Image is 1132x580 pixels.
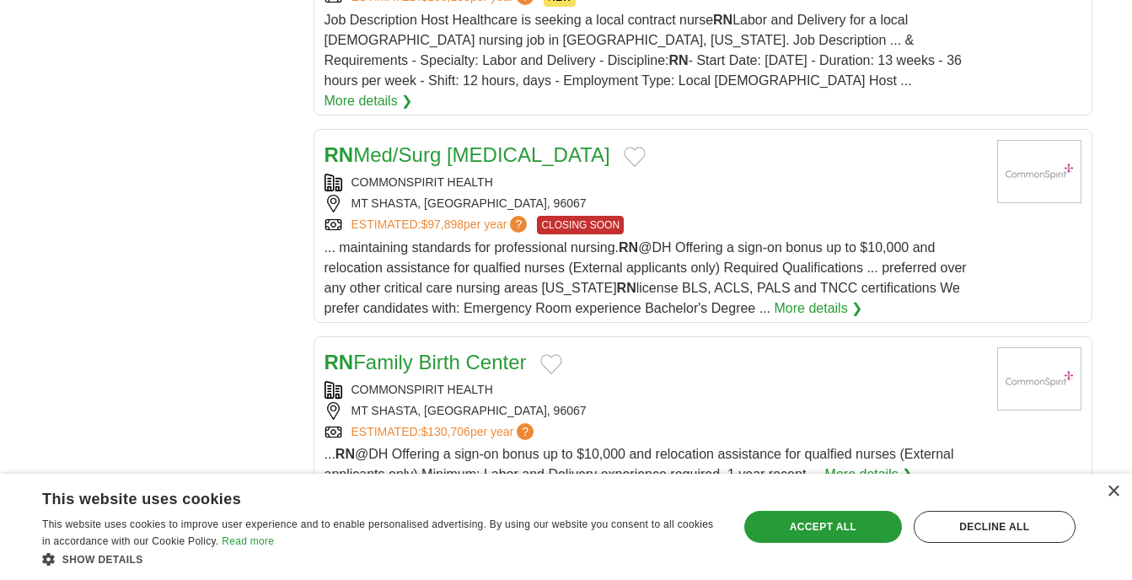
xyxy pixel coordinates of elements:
span: ... @DH Offering a sign-on bonus up to $10,000 and relocation assistance for qualfied nurses (Ext... [325,447,954,481]
a: RNFamily Birth Center [325,351,527,373]
strong: RN [617,281,636,295]
span: $97,898 [421,217,464,231]
button: Add to favorite jobs [624,147,646,167]
a: RNMed/Surg [MEDICAL_DATA] [325,143,610,166]
strong: RN [325,143,354,166]
strong: RN [325,351,354,373]
a: ESTIMATED:$130,706per year? [351,423,538,441]
div: Close [1107,486,1119,498]
a: More details ❯ [775,298,863,319]
div: MT SHASTA, [GEOGRAPHIC_DATA], 96067 [325,195,984,212]
span: ? [510,216,527,233]
span: Job Description Host Healthcare is seeking a local contract nurse Labor and Delivery for a local ... [325,13,962,88]
a: COMMONSPIRIT HEALTH [351,175,493,189]
span: ... maintaining standards for professional nursing. @DH Offering a sign-on bonus up to $10,000 an... [325,240,967,315]
a: COMMONSPIRIT HEALTH [351,383,493,396]
span: Show details [62,554,143,566]
span: This website uses cookies to improve user experience and to enable personalised advertising. By u... [42,518,713,547]
img: CommonSpirit Health logo [997,140,1081,203]
a: Read more, opens a new window [222,535,274,547]
div: Show details [42,550,717,567]
img: CommonSpirit Health logo [997,347,1081,411]
button: Add to favorite jobs [540,354,562,374]
a: More details ❯ [325,91,413,111]
a: More details ❯ [825,465,914,485]
a: ESTIMATED:$97,898per year? [351,216,531,234]
div: Accept all [744,511,902,543]
div: This website uses cookies [42,484,675,509]
span: CLOSING SOON [537,216,624,234]
div: MT SHASTA, [GEOGRAPHIC_DATA], 96067 [325,402,984,420]
span: ? [517,423,534,440]
div: Decline all [914,511,1076,543]
strong: RN [669,53,689,67]
strong: RN [335,447,355,461]
strong: RN [619,240,638,255]
span: $130,706 [421,425,469,438]
strong: RN [713,13,732,27]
